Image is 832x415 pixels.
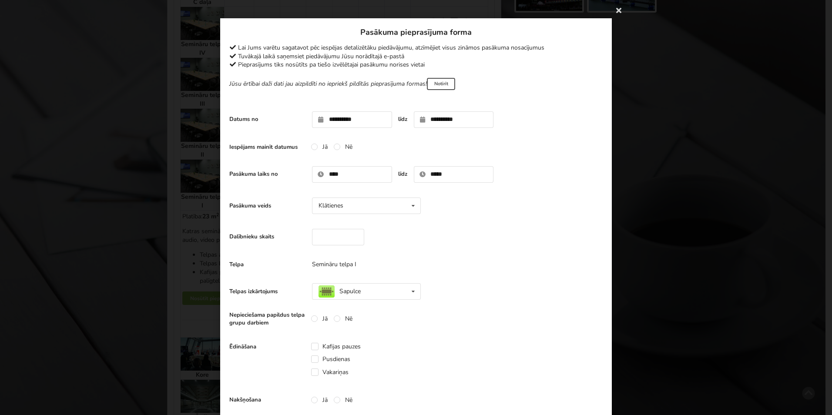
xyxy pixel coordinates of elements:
div: Pieprasījums tiks nosūtīts pa tiešo izvēlētajai pasākumu norises vietai [229,60,603,69]
label: Jā [311,143,328,151]
img: table_icon_2.png [319,285,335,298]
div: Lai Jums varētu sagatavot pēc iespējas detalizētāku piedāvājumu, atzīmējiet visus zināmos pasākum... [229,44,603,52]
label: Vakariņas [311,368,349,376]
label: Pasākuma laiks no [229,170,305,178]
label: līdz [398,170,407,178]
span: Semināru telpa I [312,260,356,268]
label: Dalībnieku skaits [229,233,305,241]
label: Jā [311,315,328,322]
label: Nakšņošana [229,396,305,404]
h3: Pasākuma pieprasījuma forma [229,27,603,37]
div: Tuvākajā laikā saņemsiet piedāvājumu Jūsu norādītajā e-pastā [229,52,603,61]
label: Pasākuma veids [229,202,305,210]
label: Jā [311,396,328,404]
label: Telpas izkārtojums [229,288,305,295]
label: Kafijas pauzes [311,343,361,350]
label: Nepieciešama papildus telpa grupu darbiem [229,311,305,327]
label: Nē [334,315,352,322]
label: Ēdināšana [229,343,305,351]
label: Nē [334,143,352,151]
label: Nē [334,396,352,404]
label: Datums no [229,115,305,123]
label: Iespējams mainīt datumus [229,143,305,151]
label: Telpa [229,261,305,268]
div: Klātienes [319,203,343,209]
label: Pusdienas [311,355,350,363]
span: Notīrīt [427,78,455,90]
p: Jūsu ērtībai daži dati jau aizpildīti no iepriekš pildītās pieprasījuma formas! [229,78,603,90]
label: līdz [398,115,407,123]
div: Sapulce [319,288,361,295]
